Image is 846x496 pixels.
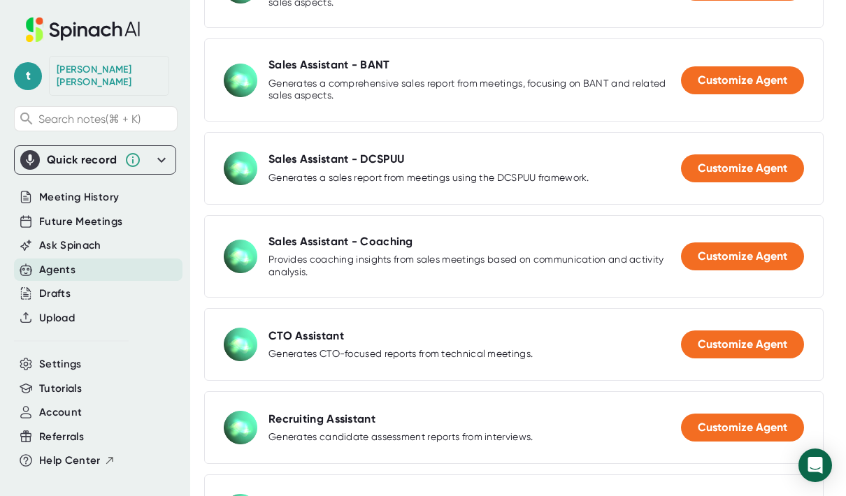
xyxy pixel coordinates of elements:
[224,240,257,273] img: Sales Assistant - Coaching
[224,152,257,185] img: Sales Assistant - DCSPUU
[38,112,141,126] span: Search notes (⌘ + K)
[681,242,804,270] button: Customize Agent
[224,64,257,97] img: Sales Assistant - BANT
[39,381,82,397] button: Tutorials
[681,154,804,182] button: Customize Agent
[39,286,71,302] button: Drafts
[268,58,390,72] div: Sales Assistant - BANT
[698,421,787,434] span: Customize Agent
[39,310,75,326] button: Upload
[681,414,804,442] button: Customize Agent
[698,73,787,87] span: Customize Agent
[57,64,162,88] div: Trevor Rubel
[268,235,413,249] div: Sales Assistant - Coaching
[268,78,681,102] div: Generates a comprehensive sales report from meetings, focusing on BANT and related sales aspects.
[39,238,101,254] button: Ask Spinach
[698,337,787,351] span: Customize Agent
[681,66,804,94] button: Customize Agent
[268,329,344,343] div: CTO Assistant
[268,412,375,426] div: Recruiting Assistant
[268,254,681,278] div: Provides coaching insights from sales meetings based on communication and activity analysis.
[39,189,119,205] button: Meeting History
[268,431,533,444] div: Generates candidate assessment reports from interviews.
[20,146,170,174] div: Quick record
[39,453,101,469] span: Help Center
[798,448,832,482] div: Open Intercom Messenger
[268,172,589,184] div: Generates a sales report from meetings using the DCSPUU framework.
[47,153,117,167] div: Quick record
[39,356,82,372] button: Settings
[698,249,787,263] span: Customize Agent
[698,161,787,175] span: Customize Agent
[224,328,257,361] img: CTO Assistant
[39,429,84,445] button: Referrals
[39,262,76,278] button: Agents
[39,404,82,421] button: Account
[39,453,115,469] button: Help Center
[268,152,404,166] div: Sales Assistant - DCSPUU
[681,330,804,358] button: Customize Agent
[14,62,42,90] span: t
[39,214,122,230] button: Future Meetings
[268,348,533,360] div: Generates CTO-focused reports from technical meetings.
[224,411,257,444] img: Recruiting Assistant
